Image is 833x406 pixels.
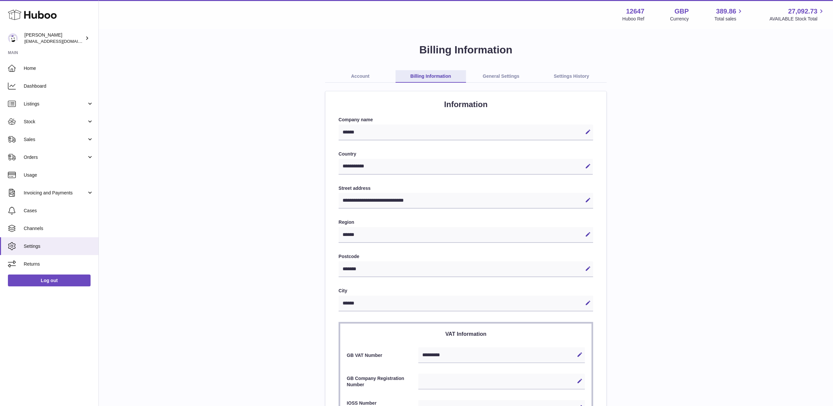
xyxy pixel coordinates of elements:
[347,330,585,337] h3: VAT Information
[24,32,84,44] div: [PERSON_NAME]
[339,288,593,294] label: City
[339,219,593,225] label: Region
[339,253,593,260] label: Postcode
[347,375,418,388] label: GB Company Registration Number
[24,39,97,44] span: [EMAIL_ADDRESS][DOMAIN_NAME]
[24,243,94,249] span: Settings
[788,7,818,16] span: 27,092.73
[769,7,825,22] a: 27,092.73 AVAILABLE Stock Total
[24,65,94,72] span: Home
[24,190,87,196] span: Invoicing and Payments
[339,151,593,157] label: Country
[339,117,593,123] label: Company name
[396,70,466,83] a: Billing Information
[716,7,736,16] span: 389.86
[536,70,607,83] a: Settings History
[24,225,94,232] span: Channels
[24,261,94,267] span: Returns
[714,7,744,22] a: 389.86 Total sales
[24,101,87,107] span: Listings
[24,208,94,214] span: Cases
[24,83,94,89] span: Dashboard
[339,99,593,110] h2: Information
[769,16,825,22] span: AVAILABLE Stock Total
[339,185,593,191] label: Street address
[325,70,396,83] a: Account
[714,16,744,22] span: Total sales
[670,16,689,22] div: Currency
[109,43,822,57] h1: Billing Information
[675,7,689,16] strong: GBP
[347,352,418,359] label: GB VAT Number
[626,7,645,16] strong: 12647
[24,119,87,125] span: Stock
[24,172,94,178] span: Usage
[466,70,537,83] a: General Settings
[8,33,18,43] img: internalAdmin-12647@internal.huboo.com
[623,16,645,22] div: Huboo Ref
[24,136,87,143] span: Sales
[8,275,91,286] a: Log out
[24,154,87,160] span: Orders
